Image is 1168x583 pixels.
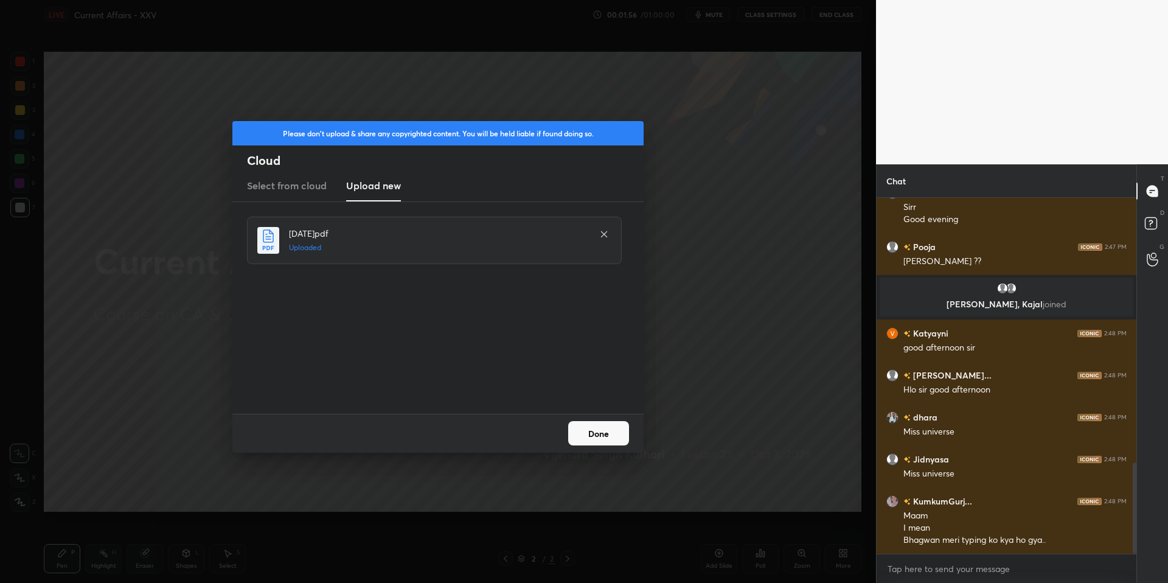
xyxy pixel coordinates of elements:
img: default.png [996,282,1009,295]
h6: Pooja [911,240,936,253]
p: Chat [877,165,916,197]
div: I mean [903,522,1127,534]
div: Maam [903,510,1127,522]
img: no-rating-badge.077c3623.svg [903,456,911,463]
img: iconic-dark.1390631f.png [1078,243,1102,251]
div: Sirr [903,201,1127,214]
h2: Cloud [247,153,644,169]
h3: Upload new [346,178,401,193]
div: [PERSON_NAME] ?? [903,256,1127,268]
div: 2:48 PM [1104,456,1127,463]
div: 2:48 PM [1104,498,1127,505]
img: default.png [886,453,899,466]
img: default.png [886,369,899,382]
div: Please don't upload & share any copyrighted content. You will be held liable if found doing so. [232,121,644,145]
div: Good evening [903,214,1127,226]
div: 2:48 PM [1104,372,1127,379]
div: Bhagwan meri typing ko kya ho gya.. [903,534,1127,546]
div: Hlo sir good afternoon [903,384,1127,396]
img: iconic-dark.1390631f.png [1077,330,1102,337]
h6: [PERSON_NAME]... [911,369,992,382]
p: D [1160,208,1164,217]
img: iconic-dark.1390631f.png [1077,498,1102,505]
h4: [DATE]pdf [289,227,587,240]
div: 2:48 PM [1104,414,1127,421]
div: Miss universe [903,426,1127,438]
button: Done [568,421,629,445]
div: good afternoon sir [903,342,1127,354]
p: [PERSON_NAME], Kajal [887,299,1126,309]
img: no-rating-badge.077c3623.svg [903,414,911,421]
div: Miss universe [903,468,1127,480]
h6: KumkumGurj... [911,495,972,508]
span: joined [1043,298,1066,310]
p: T [1161,174,1164,183]
img: iconic-dark.1390631f.png [1077,372,1102,379]
img: default.png [1005,282,1017,295]
img: default.png [886,241,899,253]
img: no-rating-badge.077c3623.svg [903,498,911,505]
div: 2:48 PM [1104,330,1127,337]
img: no-rating-badge.077c3623.svg [903,244,911,251]
img: iconic-dark.1390631f.png [1077,456,1102,463]
img: no-rating-badge.077c3623.svg [903,330,911,337]
img: 55f3292f1a1f48a89eda108a935b3ee8.jpg [886,411,899,424]
img: 33403831a00e428f91c4275927c7da5e.jpg [886,495,899,508]
img: no-rating-badge.077c3623.svg [903,372,911,379]
img: iconic-dark.1390631f.png [1077,414,1102,421]
div: grid [877,198,1136,554]
h6: Jidnyasa [911,453,949,466]
img: 3 [886,327,899,340]
h5: Uploaded [289,242,587,253]
div: 2:47 PM [1105,243,1127,251]
h6: dhara [911,411,937,424]
p: G [1159,242,1164,251]
h6: Katyayni [911,327,948,340]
